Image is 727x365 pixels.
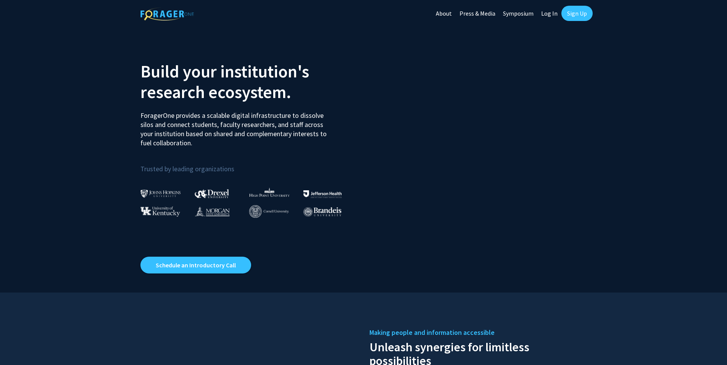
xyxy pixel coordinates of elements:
img: Johns Hopkins University [140,190,181,198]
img: University of Kentucky [140,206,180,217]
img: Drexel University [195,189,229,198]
a: Opens in a new tab [140,257,251,273]
img: Brandeis University [303,207,342,217]
img: Cornell University [249,205,289,218]
h5: Making people and information accessible [369,327,587,338]
a: Sign Up [561,6,593,21]
img: Morgan State University [195,206,230,216]
p: Trusted by leading organizations [140,154,358,175]
img: High Point University [249,188,290,197]
img: Thomas Jefferson University [303,190,342,198]
h2: Build your institution's research ecosystem. [140,61,358,102]
img: ForagerOne Logo [140,7,194,21]
p: ForagerOne provides a scalable digital infrastructure to dissolve silos and connect students, fac... [140,105,332,148]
